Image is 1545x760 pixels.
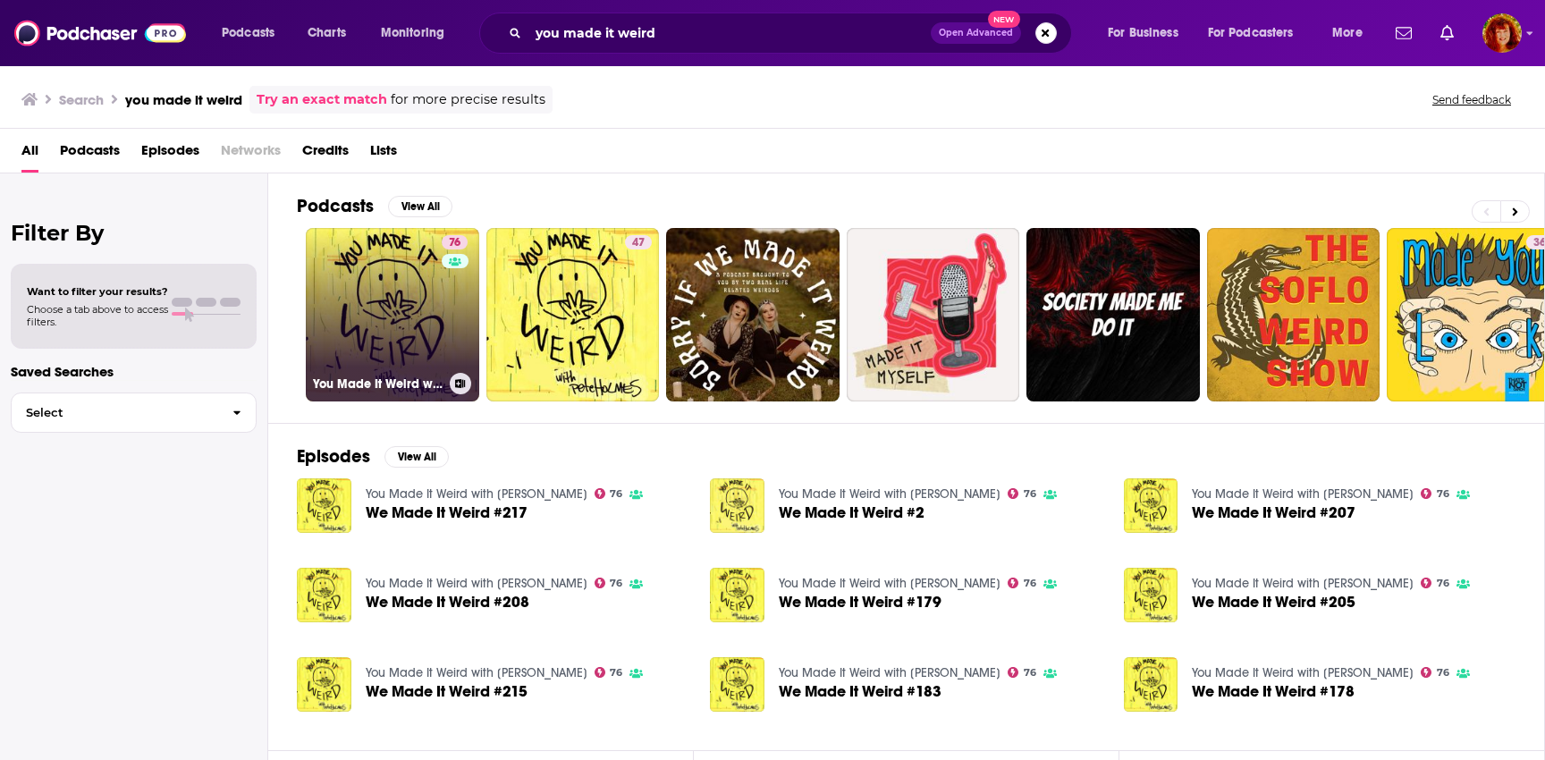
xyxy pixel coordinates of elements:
a: 76 [442,235,468,249]
a: 76 [1421,488,1449,499]
a: We Made It Weird #179 [779,595,941,610]
a: You Made It Weird with Pete Holmes [1192,665,1414,680]
h3: You Made It Weird with [PERSON_NAME] [313,376,443,392]
img: We Made It Weird #215 [297,657,351,712]
button: Send feedback [1427,92,1516,107]
a: 76 [1421,667,1449,678]
button: Open AdvancedNew [931,22,1021,44]
input: Search podcasts, credits, & more... [528,19,931,47]
a: 76 [1008,578,1036,588]
a: 76 [595,667,623,678]
a: We Made It Weird #178 [1192,684,1355,699]
img: We Made It Weird #179 [710,568,764,622]
a: You Made It Weird with Pete Holmes [366,665,587,680]
a: We Made It Weird #205 [1192,595,1355,610]
a: Show notifications dropdown [1389,18,1419,48]
a: Show notifications dropdown [1433,18,1461,48]
a: We Made It Weird #2 [710,478,764,533]
span: 76 [1437,490,1449,498]
span: 76 [1437,579,1449,587]
a: You Made It Weird with Pete Holmes [366,486,587,502]
a: We Made It Weird #215 [366,684,528,699]
button: open menu [368,19,468,47]
img: Podchaser - Follow, Share and Rate Podcasts [14,16,186,50]
a: 76 [595,578,623,588]
a: You Made It Weird with Pete Holmes [779,576,1000,591]
a: 76 [1421,578,1449,588]
span: 76 [1024,669,1036,677]
h3: you made it weird [125,91,242,108]
h2: Podcasts [297,195,374,217]
button: Select [11,393,257,433]
a: We Made It Weird #2 [779,505,924,520]
a: PodcastsView All [297,195,452,217]
a: 76You Made It Weird with [PERSON_NAME] [306,228,479,401]
span: Logged in as rpalermo [1482,13,1522,53]
span: For Podcasters [1208,21,1294,46]
img: We Made It Weird #205 [1124,568,1178,622]
img: We Made It Weird #217 [297,478,351,533]
a: We Made It Weird #217 [366,505,528,520]
a: You Made It Weird with Pete Holmes [366,576,587,591]
a: 76 [1008,488,1036,499]
button: View All [384,446,449,468]
span: More [1332,21,1363,46]
a: EpisodesView All [297,445,449,468]
span: Podcasts [222,21,274,46]
span: Networks [221,136,281,173]
a: We Made It Weird #207 [1192,505,1355,520]
a: All [21,136,38,173]
h2: Filter By [11,220,257,246]
span: 76 [610,490,622,498]
a: We Made It Weird #208 [366,595,529,610]
button: open menu [209,19,298,47]
span: 76 [1024,579,1036,587]
h3: Search [59,91,104,108]
img: We Made It Weird #207 [1124,478,1178,533]
span: Charts [308,21,346,46]
span: Lists [370,136,397,173]
span: Open Advanced [939,29,1013,38]
a: You Made It Weird with Pete Holmes [779,665,1000,680]
a: We Made It Weird #183 [710,657,764,712]
a: We Made It Weird #183 [779,684,941,699]
span: 76 [1437,669,1449,677]
a: Credits [302,136,349,173]
a: You Made It Weird with Pete Holmes [779,486,1000,502]
a: 47 [486,228,660,401]
p: Saved Searches [11,363,257,380]
a: 47 [625,235,652,249]
span: Choose a tab above to access filters. [27,303,168,328]
a: Podcasts [60,136,120,173]
a: Episodes [141,136,199,173]
span: Want to filter your results? [27,285,168,298]
a: 76 [595,488,623,499]
a: You Made It Weird with Pete Holmes [1192,576,1414,591]
img: User Profile [1482,13,1522,53]
h2: Episodes [297,445,370,468]
a: Try an exact match [257,89,387,110]
img: We Made It Weird #208 [297,568,351,622]
img: We Made It Weird #178 [1124,657,1178,712]
span: New [988,11,1020,28]
span: 76 [610,669,622,677]
button: open menu [1320,19,1385,47]
span: 76 [610,579,622,587]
